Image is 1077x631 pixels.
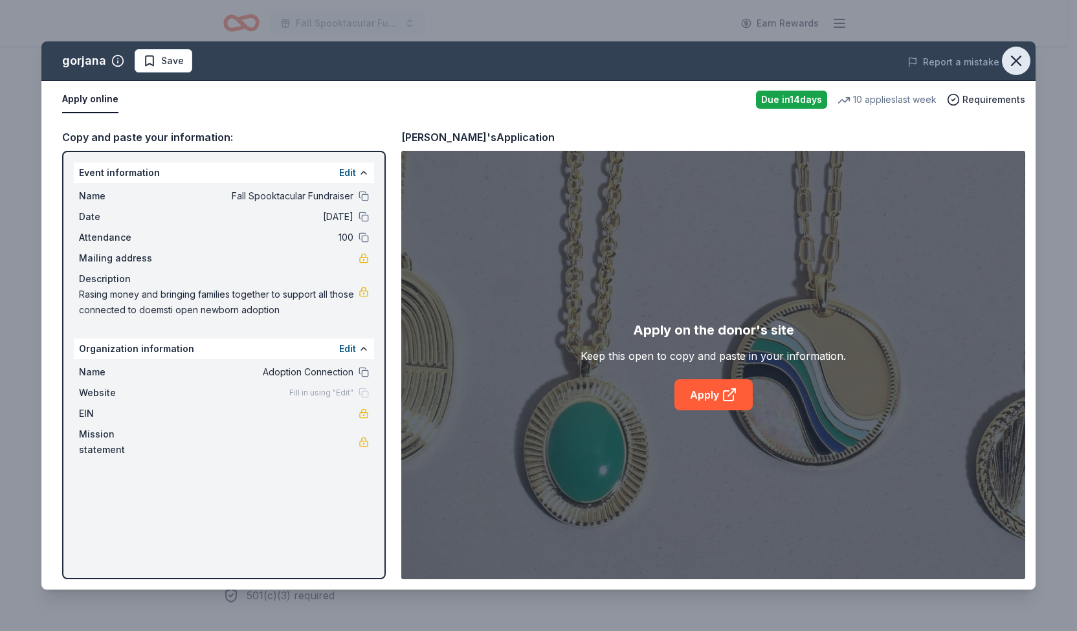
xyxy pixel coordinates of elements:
div: Organization information [74,338,374,359]
span: Save [161,53,184,69]
div: Copy and paste your information: [62,129,386,146]
div: Keep this open to copy and paste in your information. [581,348,846,364]
div: Due in 14 days [756,91,827,109]
button: Edit [339,341,356,357]
span: 100 [166,230,353,245]
div: 10 applies last week [838,92,937,107]
span: Name [79,364,166,380]
span: Date [79,209,166,225]
span: Adoption Connection [166,364,353,380]
div: Event information [74,162,374,183]
div: [PERSON_NAME]'s Application [401,129,555,146]
span: Website [79,385,166,401]
a: Apply [674,379,753,410]
span: EIN [79,406,166,421]
span: Mission statement [79,426,166,458]
span: Attendance [79,230,166,245]
span: Mailing address [79,250,166,266]
span: Name [79,188,166,204]
div: Apply on the donor's site [633,320,794,340]
button: Requirements [947,92,1025,107]
span: [DATE] [166,209,353,225]
button: Save [135,49,192,72]
span: Rasing money and bringing families together to support all those connected to doemsti open newbor... [79,287,359,318]
button: Report a mistake [907,54,999,70]
span: Fall Spooktacular Fundraiser [166,188,353,204]
button: Edit [339,165,356,181]
div: gorjana [62,50,106,71]
span: Fill in using "Edit" [289,388,353,398]
span: Requirements [962,92,1025,107]
div: Description [79,271,369,287]
button: Apply online [62,86,118,113]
